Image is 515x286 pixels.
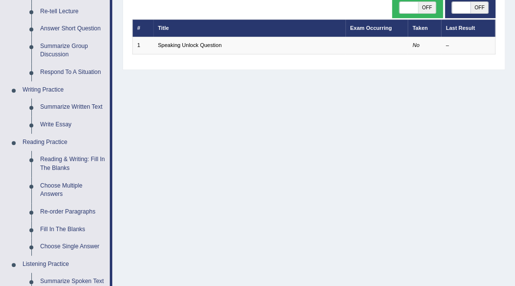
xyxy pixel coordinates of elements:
[36,3,110,21] a: Re-tell Lecture
[18,134,110,151] a: Reading Practice
[153,20,345,37] th: Title
[418,2,436,14] span: OFF
[36,38,110,64] a: Summarize Group Discussion
[158,42,221,48] a: Speaking Unlock Question
[446,42,490,49] div: –
[36,177,110,203] a: Choose Multiple Answers
[413,42,419,48] em: No
[36,116,110,134] a: Write Essay
[408,20,441,37] th: Taken
[36,20,110,38] a: Answer Short Question
[36,64,110,81] a: Respond To A Situation
[36,98,110,116] a: Summarize Written Text
[350,25,392,31] a: Exam Occurring
[36,203,110,221] a: Re-order Paragraphs
[18,256,110,273] a: Listening Practice
[36,238,110,256] a: Choose Single Answer
[132,37,153,54] td: 1
[470,2,489,14] span: OFF
[18,81,110,99] a: Writing Practice
[441,20,495,37] th: Last Result
[36,221,110,238] a: Fill In The Blanks
[36,151,110,177] a: Reading & Writing: Fill In The Blanks
[132,20,153,37] th: #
